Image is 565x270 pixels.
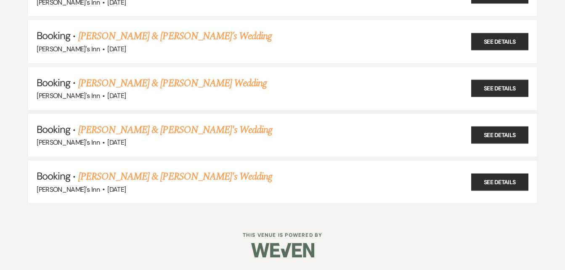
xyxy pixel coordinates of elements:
a: See Details [471,127,528,144]
span: Booking [37,123,70,136]
a: See Details [471,173,528,191]
span: Booking [37,76,70,89]
span: [PERSON_NAME]'s Inn [37,45,100,53]
span: [DATE] [107,185,126,194]
img: Weven Logo [251,236,314,265]
span: Booking [37,169,70,183]
span: Booking [37,29,70,42]
span: [PERSON_NAME]'s Inn [37,91,100,100]
a: [PERSON_NAME] & [PERSON_NAME]'s Wedding [78,122,273,138]
span: [PERSON_NAME]'s Inn [37,138,100,147]
a: [PERSON_NAME] & [PERSON_NAME]’s Wedding [78,29,272,44]
span: [PERSON_NAME]'s Inn [37,185,100,194]
a: See Details [471,33,528,50]
span: [DATE] [107,45,126,53]
span: [DATE] [107,91,126,100]
a: See Details [471,80,528,97]
a: [PERSON_NAME] & [PERSON_NAME] Wedding [78,76,267,91]
a: [PERSON_NAME] & [PERSON_NAME]'s Wedding [78,169,273,184]
span: [DATE] [107,138,126,147]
